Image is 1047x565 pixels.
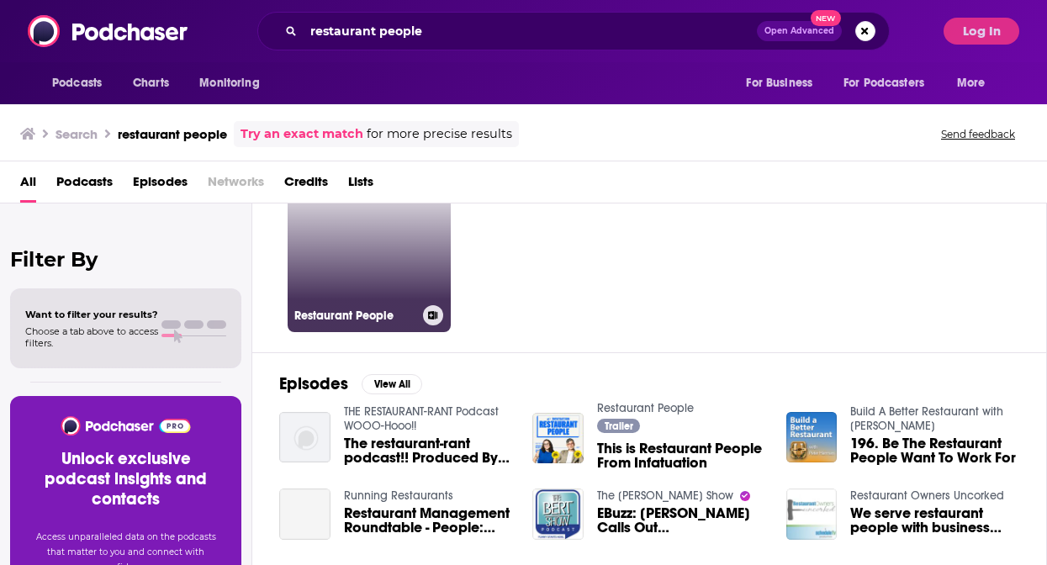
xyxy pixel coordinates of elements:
img: EBuzz: Guy Fieri Calls Out Jeff Bezos For Not Helping Restaurant People During The Pandemic [532,488,584,540]
a: This is Restaurant People From Infatuation [597,441,766,470]
a: 196. Be The Restaurant People Want To Work For [850,436,1019,465]
div: Search podcasts, credits, & more... [257,12,890,50]
button: View All [362,374,422,394]
span: for more precise results [367,124,512,144]
h3: Restaurant People [294,309,416,323]
img: Podchaser - Follow, Share and Rate Podcasts [60,416,192,436]
a: EBuzz: Guy Fieri Calls Out Jeff Bezos For Not Helping Restaurant People During The Pandemic [597,506,766,535]
img: We serve restaurant people with business philosophies like our own [786,488,838,540]
a: Restaurant Management Roundtable - People: Part 1 [344,506,513,535]
a: Running Restaurants [344,488,453,503]
span: Open Advanced [764,27,834,35]
img: 196. Be The Restaurant People Want To Work For [786,412,838,463]
h3: Search [56,126,98,142]
a: Charts [122,67,179,99]
button: Open AdvancedNew [757,21,842,41]
h3: Unlock exclusive podcast insights and contacts [30,449,221,510]
span: Networks [208,168,264,203]
a: Try an exact match [241,124,363,144]
a: THE RESTAURANT-RANT Podcast WOOO-Hooo!! [344,404,499,433]
a: Podcasts [56,168,113,203]
button: open menu [40,67,124,99]
a: Restaurant Management Roundtable - People: Part 1 [279,488,330,540]
a: Credits [284,168,328,203]
a: Restaurant People [597,401,694,415]
a: The restaurant-rant podcast!! Produced By restaurant people...For restaurant people!! [344,436,513,465]
a: Episodes [133,168,188,203]
button: open menu [734,67,833,99]
span: Choose a tab above to access filters. [25,325,158,349]
img: This is Restaurant People From Infatuation [532,413,584,464]
button: open menu [945,67,1007,99]
button: open menu [188,67,281,99]
span: Want to filter your results? [25,309,158,320]
button: open menu [833,67,949,99]
a: All [20,168,36,203]
a: Lists [348,168,373,203]
a: We serve restaurant people with business philosophies like our own [850,506,1019,535]
h3: restaurant people [118,126,227,142]
span: Podcasts [52,71,102,95]
button: Send feedback [936,127,1020,141]
a: The Bert Show [597,488,733,503]
img: The restaurant-rant podcast!! Produced By restaurant people...For restaurant people!! [279,412,330,463]
a: Build A Better Restaurant with Peter Harman [850,404,1003,433]
span: EBuzz: [PERSON_NAME] Calls Out [PERSON_NAME] For Not Helping Restaurant People During The Pandemic [597,506,766,535]
span: Trailer [605,421,633,431]
input: Search podcasts, credits, & more... [304,18,757,45]
span: For Business [746,71,812,95]
h2: Filter By [10,247,241,272]
img: Podchaser - Follow, Share and Rate Podcasts [28,15,189,47]
span: Monitoring [199,71,259,95]
h2: Episodes [279,373,348,394]
span: Charts [133,71,169,95]
a: EpisodesView All [279,373,422,394]
button: Log In [944,18,1019,45]
span: For Podcasters [843,71,924,95]
span: More [957,71,986,95]
a: Restaurant People [288,169,451,332]
span: New [811,10,841,26]
a: Restaurant Owners Uncorked [850,488,1004,503]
